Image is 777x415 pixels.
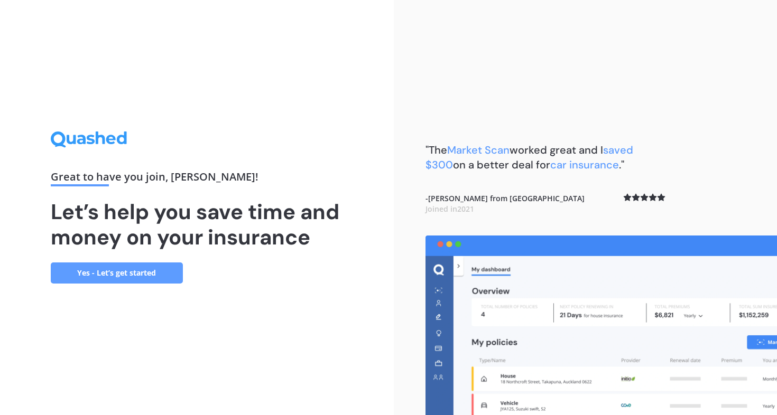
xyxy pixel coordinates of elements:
[51,262,183,284] a: Yes - Let’s get started
[425,143,633,172] b: "The worked great and I on a better deal for ."
[550,158,619,172] span: car insurance
[447,143,510,157] span: Market Scan
[425,204,474,214] span: Joined in 2021
[425,235,777,415] img: dashboard.webp
[51,199,344,250] h1: Let’s help you save time and money on your insurance
[425,193,585,214] b: - [PERSON_NAME] from [GEOGRAPHIC_DATA]
[425,143,633,172] span: saved $300
[51,172,344,186] div: Great to have you join , [PERSON_NAME] !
